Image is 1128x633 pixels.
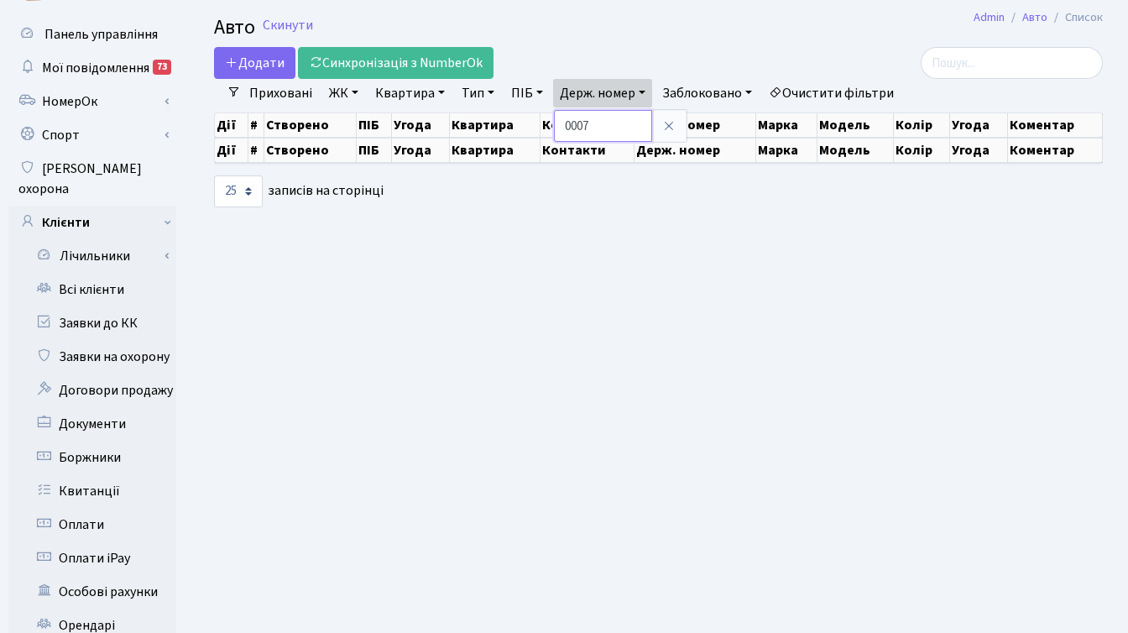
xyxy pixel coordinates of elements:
a: Синхронізація з NumberOk [298,47,493,79]
span: Авто [214,13,255,42]
a: Заблоковано [655,79,759,107]
a: Клієнти [8,206,176,239]
th: Створено [264,113,357,137]
a: Оплати [8,508,176,541]
th: Квартира [450,138,541,163]
th: Угода [950,138,1008,163]
li: Список [1047,8,1103,27]
th: Квартира [450,113,541,137]
th: # [248,138,264,163]
th: Коментар [1008,113,1103,137]
th: Колір [894,113,951,137]
a: Заявки на охорону [8,340,176,374]
a: Заявки до КК [8,306,176,340]
input: Пошук... [921,47,1103,79]
th: Контакти [540,113,634,137]
label: записів на сторінці [214,175,384,207]
a: Всі клієнти [8,273,176,306]
a: Очистити фільтри [762,79,901,107]
select: записів на сторінці [214,175,263,207]
a: Лічильники [19,239,176,273]
a: Додати [214,47,295,79]
a: Спорт [8,118,176,152]
th: Держ. номер [634,113,756,137]
span: Панель управління [44,25,158,44]
a: Мої повідомлення73 [8,51,176,85]
th: Держ. номер [634,138,756,163]
th: ПІБ [357,113,391,137]
a: Держ. номер [553,79,652,107]
th: Угода [392,113,450,137]
th: Дії [215,138,248,163]
a: Тип [455,79,501,107]
a: ЖК [322,79,365,107]
th: Колір [894,138,951,163]
th: # [248,113,264,137]
span: Додати [225,54,285,72]
th: Контакти [540,138,634,163]
a: Квитанції [8,474,176,508]
th: Створено [264,138,357,163]
th: ПІБ [357,138,391,163]
th: Коментар [1008,138,1103,163]
th: Дії [215,113,248,137]
a: [PERSON_NAME] охорона [8,152,176,206]
a: Квартира [368,79,452,107]
a: Авто [1022,8,1047,26]
a: НомерОк [8,85,176,118]
div: 73 [153,60,171,75]
a: Приховані [243,79,319,107]
th: Марка [756,113,817,137]
a: Боржники [8,441,176,474]
a: Документи [8,407,176,441]
a: ПІБ [504,79,550,107]
a: Admin [974,8,1005,26]
a: Договори продажу [8,374,176,407]
th: Модель [817,113,894,137]
th: Марка [756,138,817,163]
a: Оплати iPay [8,541,176,575]
a: Скинути [263,18,313,34]
a: Особові рахунки [8,575,176,609]
th: Модель [817,138,894,163]
th: Угода [392,138,450,163]
th: Угода [950,113,1008,137]
a: Панель управління [8,18,176,51]
span: Мої повідомлення [42,59,149,77]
